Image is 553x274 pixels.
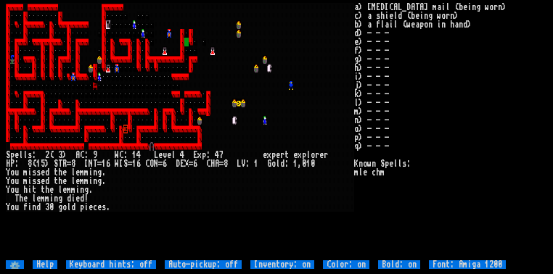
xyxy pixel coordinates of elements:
[224,159,228,168] div: 8
[171,151,176,159] div: l
[15,159,19,168] div: :
[71,186,75,194] div: m
[15,186,19,194] div: u
[293,159,298,168] div: 1
[28,186,32,194] div: i
[97,159,102,168] div: =
[158,159,163,168] div: =
[93,151,97,159] div: 9
[41,186,45,194] div: t
[306,151,311,159] div: l
[293,151,298,159] div: e
[49,151,54,159] div: (
[237,159,241,168] div: L
[84,186,89,194] div: g
[58,177,62,186] div: h
[67,194,71,203] div: d
[33,260,57,269] input: Help
[6,203,10,212] div: Y
[84,177,89,186] div: m
[298,159,302,168] div: ,
[62,159,67,168] div: R
[102,159,106,168] div: 1
[276,151,280,159] div: e
[45,159,49,168] div: )
[36,177,41,186] div: s
[45,203,49,212] div: 3
[58,186,62,194] div: l
[284,151,289,159] div: t
[245,159,250,168] div: :
[102,177,106,186] div: .
[28,177,32,186] div: i
[145,159,149,168] div: C
[97,203,102,212] div: e
[62,203,67,212] div: o
[6,168,10,177] div: Y
[32,151,36,159] div: :
[429,260,506,269] input: Font: Amiga 1200
[23,194,28,203] div: e
[36,168,41,177] div: s
[89,186,93,194] div: .
[154,151,158,159] div: L
[89,177,93,186] div: i
[176,159,180,168] div: D
[271,151,276,159] div: p
[93,168,97,177] div: n
[149,159,154,168] div: O
[15,203,19,212] div: u
[54,177,58,186] div: t
[15,168,19,177] div: u
[41,177,45,186] div: e
[89,168,93,177] div: i
[62,151,67,159] div: )
[23,168,28,177] div: m
[280,151,284,159] div: r
[28,203,32,212] div: i
[378,260,420,269] input: Bold: on
[354,3,548,260] stats: a) [MEDICAL_DATA] mail (being worn) c) a shield (being worn) b) a flail (weapon in hand) d) - - -...
[184,159,189,168] div: X
[23,151,28,159] div: l
[319,151,324,159] div: e
[75,194,80,203] div: e
[128,159,132,168] div: =
[206,159,210,168] div: C
[10,168,15,177] div: o
[106,203,110,212] div: .
[324,151,328,159] div: r
[163,159,167,168] div: 6
[215,159,219,168] div: A
[23,177,28,186] div: m
[10,159,15,168] div: P
[62,177,67,186] div: e
[80,194,84,203] div: d
[49,194,54,203] div: i
[102,168,106,177] div: .
[6,151,10,159] div: S
[71,159,75,168] div: 8
[32,186,36,194] div: t
[215,151,219,159] div: 4
[197,151,202,159] div: x
[80,168,84,177] div: m
[193,159,197,168] div: 6
[323,260,369,269] input: Color: on
[58,194,62,203] div: g
[123,151,128,159] div: :
[93,177,97,186] div: n
[84,151,89,159] div: :
[167,151,171,159] div: e
[180,159,184,168] div: E
[62,186,67,194] div: e
[302,159,306,168] div: 0
[54,159,58,168] div: S
[58,203,62,212] div: g
[123,159,128,168] div: S
[254,159,258,168] div: 1
[75,168,80,177] div: e
[71,203,75,212] div: d
[311,151,315,159] div: o
[19,194,23,203] div: h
